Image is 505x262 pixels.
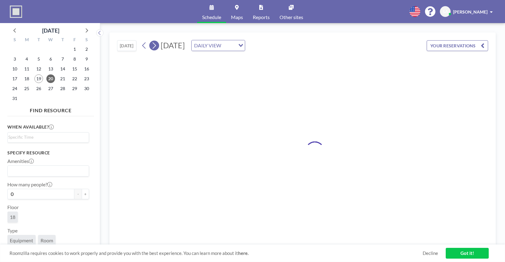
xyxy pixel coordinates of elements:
[192,40,245,51] div: Search for option
[7,204,19,210] label: Floor
[8,133,89,142] div: Search for option
[46,65,55,73] span: Wednesday, August 13, 2025
[7,228,18,234] label: Type
[231,15,243,20] span: Maps
[446,248,489,259] a: Got it!
[117,40,136,51] button: [DATE]
[10,237,33,244] span: Equipment
[45,36,57,44] div: W
[202,15,221,20] span: Schedule
[443,9,448,14] span: SA
[253,15,270,20] span: Reports
[82,45,91,54] span: Saturday, August 2, 2025
[9,36,21,44] div: S
[58,65,67,73] span: Thursday, August 14, 2025
[57,36,69,44] div: T
[34,55,43,63] span: Tuesday, August 5, 2025
[10,6,22,18] img: organization-logo
[423,250,438,256] a: Decline
[82,74,91,83] span: Saturday, August 23, 2025
[70,45,79,54] span: Friday, August 1, 2025
[10,84,19,93] span: Sunday, August 24, 2025
[22,65,31,73] span: Monday, August 11, 2025
[46,55,55,63] span: Wednesday, August 6, 2025
[80,36,92,44] div: S
[42,26,59,35] div: [DATE]
[161,41,185,50] span: [DATE]
[82,55,91,63] span: Saturday, August 9, 2025
[41,237,53,244] span: Room
[8,134,85,141] input: Search for option
[46,84,55,93] span: Wednesday, August 27, 2025
[21,36,33,44] div: M
[7,158,34,164] label: Amenities
[22,55,31,63] span: Monday, August 4, 2025
[70,74,79,83] span: Friday, August 22, 2025
[10,65,19,73] span: Sunday, August 10, 2025
[33,36,45,44] div: T
[34,84,43,93] span: Tuesday, August 26, 2025
[10,74,19,83] span: Sunday, August 17, 2025
[70,65,79,73] span: Friday, August 15, 2025
[8,167,85,175] input: Search for option
[453,9,487,14] span: [PERSON_NAME]
[58,84,67,93] span: Thursday, August 28, 2025
[10,55,19,63] span: Sunday, August 3, 2025
[34,74,43,83] span: Tuesday, August 19, 2025
[82,189,89,199] button: +
[193,42,222,50] span: DAILY VIEW
[7,181,52,188] label: How many people?
[46,74,55,83] span: Wednesday, August 20, 2025
[10,94,19,103] span: Sunday, August 31, 2025
[223,42,235,50] input: Search for option
[74,189,82,199] button: -
[280,15,303,20] span: Other sites
[70,84,79,93] span: Friday, August 29, 2025
[69,36,80,44] div: F
[7,105,94,113] h4: FIND RESOURCE
[34,65,43,73] span: Tuesday, August 12, 2025
[22,84,31,93] span: Monday, August 25, 2025
[427,40,488,51] button: YOUR RESERVATIONS
[70,55,79,63] span: Friday, August 8, 2025
[10,214,15,220] span: 18
[238,250,249,256] a: here.
[8,166,89,176] div: Search for option
[82,65,91,73] span: Saturday, August 16, 2025
[7,150,89,156] h3: Specify resource
[22,74,31,83] span: Monday, August 18, 2025
[82,84,91,93] span: Saturday, August 30, 2025
[10,250,423,256] span: Roomzilla requires cookies to work properly and provide you with the best experience. You can lea...
[58,55,67,63] span: Thursday, August 7, 2025
[58,74,67,83] span: Thursday, August 21, 2025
